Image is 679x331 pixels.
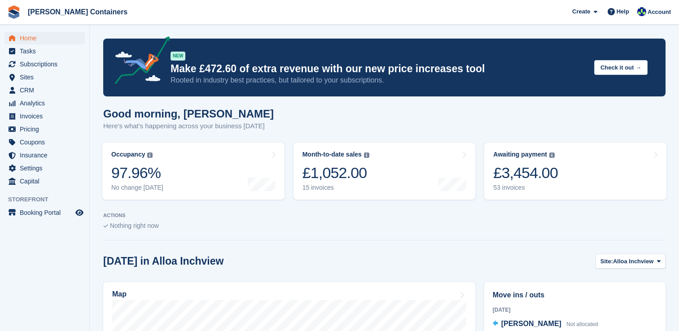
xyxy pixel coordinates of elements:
[4,32,85,44] a: menu
[4,58,85,70] a: menu
[111,151,145,158] div: Occupancy
[20,45,74,57] span: Tasks
[493,318,598,330] a: [PERSON_NAME] Not allocated
[613,257,653,266] span: Alloa Inchview
[596,254,666,269] button: Site: Alloa Inchview
[364,152,369,158] img: icon-info-grey-7440780725fd019a000dd9b08b2336e03edf1995a4989e88bcd33f0948082b44.svg
[493,290,657,301] h2: Move ins / outs
[20,162,74,174] span: Settings
[4,123,85,135] a: menu
[4,45,85,57] a: menu
[20,71,74,83] span: Sites
[572,7,590,16] span: Create
[4,71,85,83] a: menu
[171,52,185,61] div: NEW
[20,97,74,109] span: Analytics
[103,108,274,120] h1: Good morning, [PERSON_NAME]
[566,321,598,327] span: Not allocated
[600,257,613,266] span: Site:
[102,143,285,200] a: Occupancy 97.96% No change [DATE]
[111,164,163,182] div: 97.96%
[20,206,74,219] span: Booking Portal
[617,7,629,16] span: Help
[20,149,74,161] span: Insurance
[20,123,74,135] span: Pricing
[637,7,646,16] img: Audra Whitelaw
[294,143,476,200] a: Month-to-date sales £1,052.00 15 invoices
[4,175,85,187] a: menu
[111,184,163,192] div: No change [DATE]
[171,62,587,75] p: Make £472.60 of extra revenue with our new price increases tool
[4,84,85,96] a: menu
[484,143,666,200] a: Awaiting payment £3,454.00 53 invoices
[594,60,648,75] button: Check it out →
[20,32,74,44] span: Home
[7,5,21,19] img: stora-icon-8386f47178a22dfd0bd8f6a31ec36ba5ce8667c1dd55bd0f319d3a0aa187defe.svg
[112,290,127,298] h2: Map
[107,36,170,87] img: price-adjustments-announcement-icon-8257ccfd72463d97f412b2fc003d46551f7dbcb40ab6d574587a9cd5c0d94...
[103,224,108,228] img: blank_slate_check_icon-ba018cac091ee9be17c0a81a6c232d5eb81de652e7a59be601be346b1b6ddf79.svg
[302,151,362,158] div: Month-to-date sales
[493,151,547,158] div: Awaiting payment
[103,255,223,267] h2: [DATE] in Alloa Inchview
[4,162,85,174] a: menu
[501,320,561,327] span: [PERSON_NAME]
[147,152,153,158] img: icon-info-grey-7440780725fd019a000dd9b08b2336e03edf1995a4989e88bcd33f0948082b44.svg
[20,175,74,187] span: Capital
[20,136,74,148] span: Coupons
[493,164,558,182] div: £3,454.00
[549,152,555,158] img: icon-info-grey-7440780725fd019a000dd9b08b2336e03edf1995a4989e88bcd33f0948082b44.svg
[20,58,74,70] span: Subscriptions
[4,136,85,148] a: menu
[648,8,671,17] span: Account
[4,206,85,219] a: menu
[8,195,89,204] span: Storefront
[103,121,274,131] p: Here's what's happening across your business [DATE]
[302,164,369,182] div: £1,052.00
[74,207,85,218] a: Preview store
[493,306,657,314] div: [DATE]
[110,222,159,229] span: Nothing right now
[171,75,587,85] p: Rooted in industry best practices, but tailored to your subscriptions.
[24,4,131,19] a: [PERSON_NAME] Containers
[493,184,558,192] div: 53 invoices
[4,149,85,161] a: menu
[4,110,85,122] a: menu
[20,84,74,96] span: CRM
[4,97,85,109] a: menu
[103,213,666,218] p: ACTIONS
[20,110,74,122] span: Invoices
[302,184,369,192] div: 15 invoices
